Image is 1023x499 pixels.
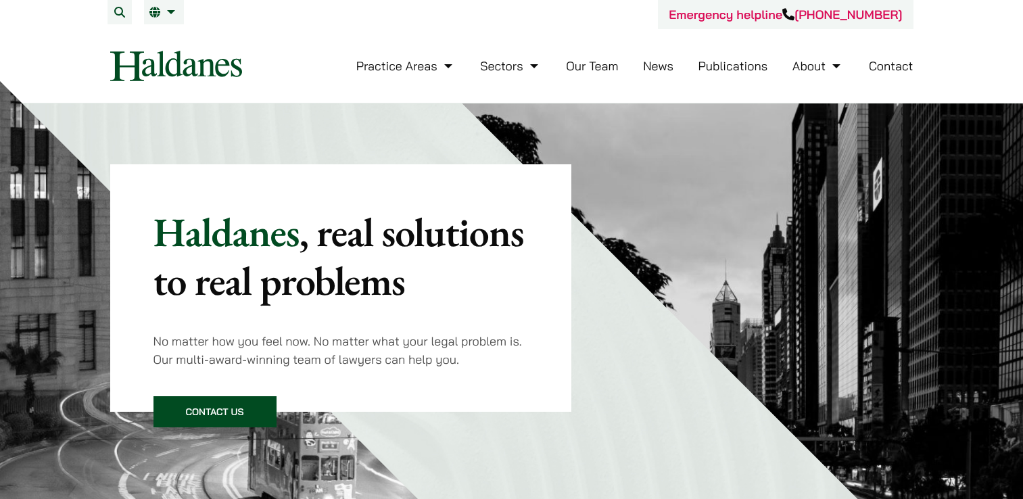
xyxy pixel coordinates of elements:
img: Logo of Haldanes [110,51,242,81]
a: Practice Areas [356,58,456,74]
p: Haldanes [153,208,529,305]
p: No matter how you feel now. No matter what your legal problem is. Our multi-award-winning team of... [153,332,529,369]
a: Contact [869,58,913,74]
a: Publications [698,58,768,74]
a: Emergency helpline[PHONE_NUMBER] [669,7,902,22]
mark: , real solutions to real problems [153,206,524,307]
a: About [792,58,844,74]
a: EN [149,7,179,18]
a: Sectors [480,58,541,74]
a: Contact Us [153,396,277,427]
a: Our Team [566,58,618,74]
a: News [643,58,673,74]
